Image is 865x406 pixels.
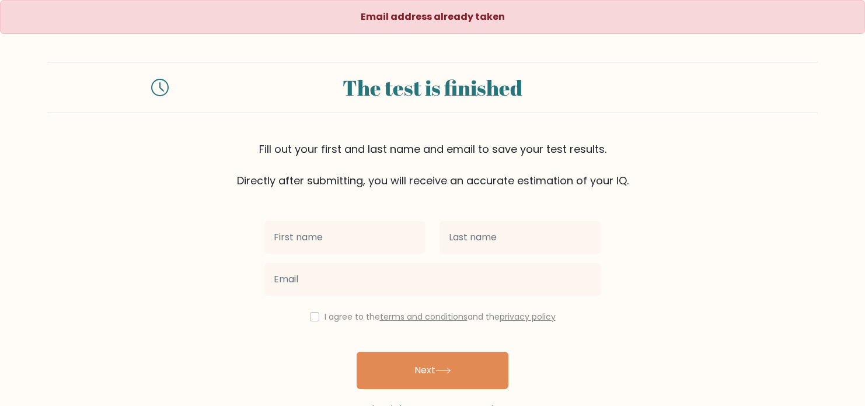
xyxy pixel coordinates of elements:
[264,221,425,254] input: First name
[380,311,468,323] a: terms and conditions
[357,352,508,389] button: Next
[500,311,556,323] a: privacy policy
[325,311,556,323] label: I agree to the and the
[47,141,818,188] div: Fill out your first and last name and email to save your test results. Directly after submitting,...
[361,10,505,23] strong: Email address already taken
[264,263,601,296] input: Email
[183,72,682,103] div: The test is finished
[440,221,601,254] input: Last name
